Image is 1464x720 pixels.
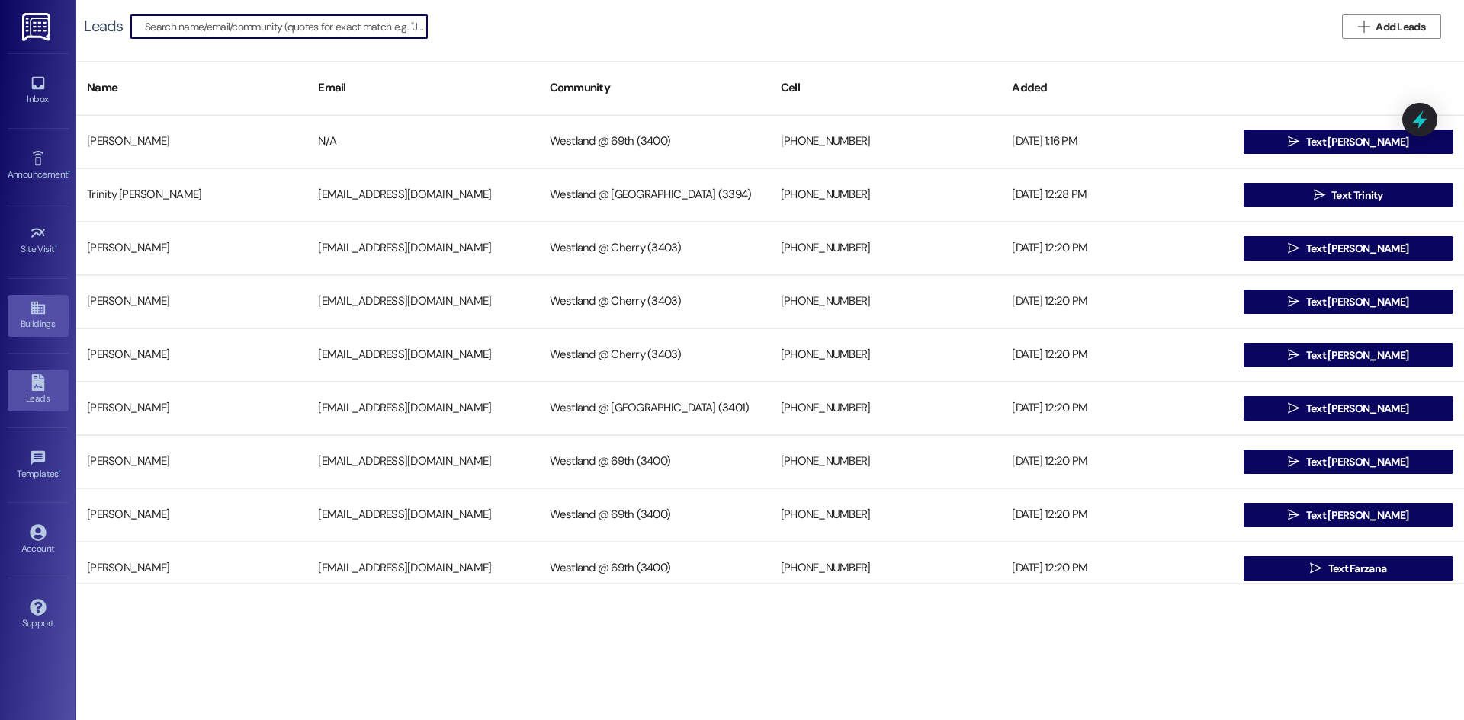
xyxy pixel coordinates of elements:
[539,340,770,370] div: Westland @ Cherry (3403)
[307,126,538,157] div: N/A
[76,180,307,210] div: Trinity [PERSON_NAME]
[539,393,770,424] div: Westland @ [GEOGRAPHIC_DATA] (3401)
[1244,130,1453,154] button: Text [PERSON_NAME]
[1001,500,1232,530] div: [DATE] 12:20 PM
[1328,561,1387,577] span: Text Farzana
[1306,507,1408,523] span: Text [PERSON_NAME]
[1306,347,1408,363] span: Text [PERSON_NAME]
[539,446,770,477] div: Westland @ 69th (3400)
[76,69,307,107] div: Name
[1288,402,1299,414] i: 
[68,167,70,178] span: •
[539,180,770,210] div: Westland @ [GEOGRAPHIC_DATA] (3394)
[76,446,307,477] div: [PERSON_NAME]
[76,340,307,370] div: [PERSON_NAME]
[145,16,427,37] input: Search name/email/community (quotes for exact match e.g. "John Smith")
[539,500,770,530] div: Westland @ 69th (3400)
[539,233,770,264] div: Westland @ Cherry (3403)
[1244,556,1453,581] button: Text Farzana
[539,286,770,317] div: Westland @ Cherry (3403)
[8,520,69,561] a: Account
[55,242,57,252] span: •
[1244,236,1453,261] button: Text [PERSON_NAME]
[307,233,538,264] div: [EMAIL_ADDRESS][DOMAIN_NAME]
[539,69,770,107] div: Community
[1310,562,1321,574] i: 
[1001,393,1232,424] div: [DATE] 12:20 PM
[76,286,307,317] div: [PERSON_NAME]
[307,180,538,210] div: [EMAIL_ADDRESS][DOMAIN_NAME]
[76,553,307,584] div: [PERSON_NAME]
[1288,296,1299,308] i: 
[84,18,123,34] div: Leads
[8,445,69,486] a: Templates •
[1001,286,1232,317] div: [DATE] 12:20 PM
[1244,450,1453,474] button: Text [PERSON_NAME]
[1288,349,1299,361] i: 
[1288,509,1299,521] i: 
[770,233,1001,264] div: [PHONE_NUMBER]
[539,126,770,157] div: Westland @ 69th (3400)
[1306,294,1408,310] span: Text [PERSON_NAME]
[22,13,53,41] img: ResiDesk Logo
[1306,454,1408,470] span: Text [PERSON_NAME]
[770,69,1001,107] div: Cell
[539,553,770,584] div: Westland @ 69th (3400)
[8,220,69,261] a: Site Visit •
[1244,183,1453,207] button: Text Trinity
[1288,456,1299,468] i: 
[1244,396,1453,421] button: Text [PERSON_NAME]
[307,69,538,107] div: Email
[770,180,1001,210] div: [PHONE_NUMBER]
[770,393,1001,424] div: [PHONE_NUMBER]
[1001,553,1232,584] div: [DATE] 12:20 PM
[1001,340,1232,370] div: [DATE] 12:20 PM
[770,500,1001,530] div: [PHONE_NUMBER]
[1314,189,1325,201] i: 
[1288,242,1299,254] i: 
[1306,401,1408,417] span: Text [PERSON_NAME]
[1001,446,1232,477] div: [DATE] 12:20 PM
[770,340,1001,370] div: [PHONE_NUMBER]
[307,553,538,584] div: [EMAIL_ADDRESS][DOMAIN_NAME]
[307,340,538,370] div: [EMAIL_ADDRESS][DOMAIN_NAME]
[1358,21,1369,33] i: 
[1331,187,1383,203] span: Text Trinity
[307,286,538,317] div: [EMAIL_ADDRESS][DOMAIN_NAME]
[307,446,538,477] div: [EMAIL_ADDRESS][DOMAIN_NAME]
[770,286,1001,317] div: [PHONE_NUMBER]
[8,370,69,411] a: Leads
[8,295,69,336] a: Buildings
[307,500,538,530] div: [EMAIL_ADDRESS][DOMAIN_NAME]
[1244,503,1453,527] button: Text [PERSON_NAME]
[76,500,307,530] div: [PERSON_NAME]
[1001,233,1232,264] div: [DATE] 12:20 PM
[1001,180,1232,210] div: [DATE] 12:28 PM
[770,126,1001,157] div: [PHONE_NUMBER]
[1306,134,1408,150] span: Text [PERSON_NAME]
[1288,136,1299,148] i: 
[307,393,538,424] div: [EMAIL_ADDRESS][DOMAIN_NAME]
[76,233,307,264] div: [PERSON_NAME]
[770,553,1001,584] div: [PHONE_NUMBER]
[76,393,307,424] div: [PERSON_NAME]
[1342,14,1441,39] button: Add Leads
[59,466,61,477] span: •
[1001,126,1232,157] div: [DATE] 1:16 PM
[1244,343,1453,367] button: Text [PERSON_NAME]
[770,446,1001,477] div: [PHONE_NUMBER]
[1001,69,1232,107] div: Added
[1306,241,1408,257] span: Text [PERSON_NAME]
[76,126,307,157] div: [PERSON_NAME]
[1244,290,1453,314] button: Text [PERSON_NAME]
[8,594,69,635] a: Support
[1376,19,1425,35] span: Add Leads
[8,70,69,111] a: Inbox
